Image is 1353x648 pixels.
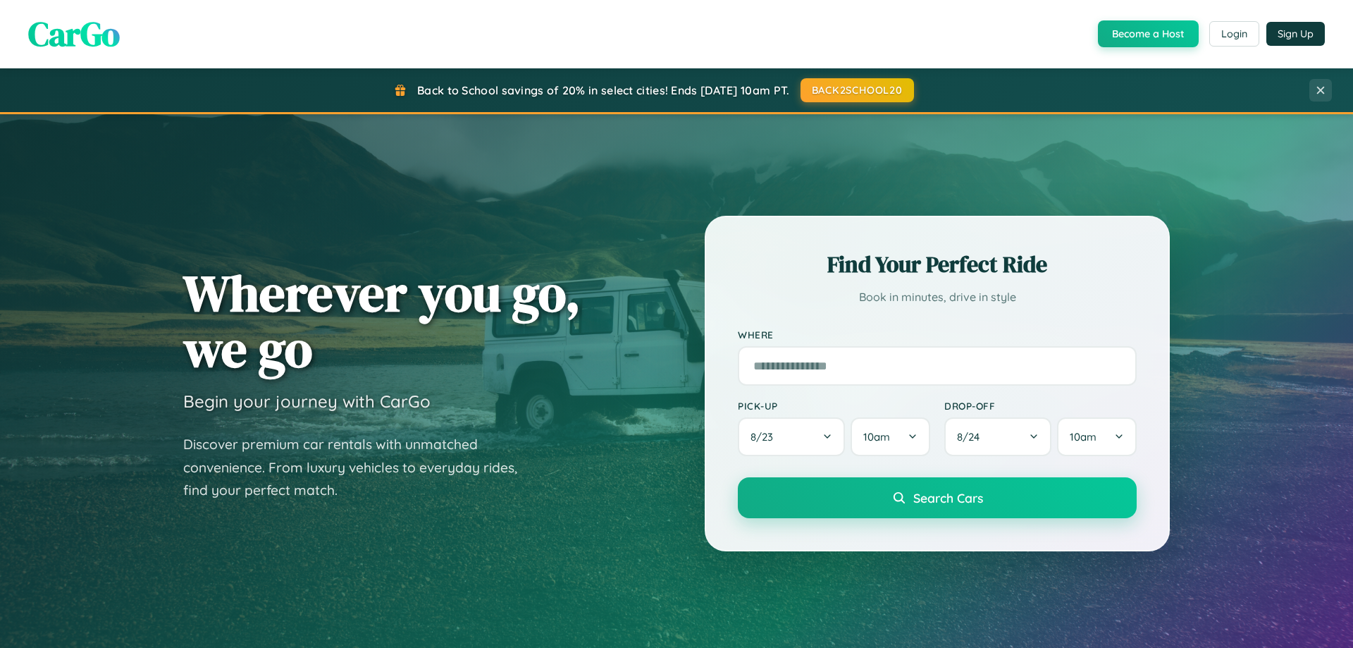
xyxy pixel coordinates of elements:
span: Back to School savings of 20% in select cities! Ends [DATE] 10am PT. [417,83,789,97]
span: 10am [863,430,890,444]
button: 10am [1057,417,1137,456]
label: Drop-off [944,400,1137,412]
span: Search Cars [913,490,983,506]
h1: Wherever you go, we go [183,265,581,377]
label: Pick-up [738,400,930,412]
button: 10am [851,417,930,456]
h2: Find Your Perfect Ride [738,249,1137,280]
label: Where [738,329,1137,341]
button: Search Cars [738,477,1137,518]
button: 8/24 [944,417,1051,456]
p: Book in minutes, drive in style [738,287,1137,307]
button: Sign Up [1266,22,1325,46]
button: BACK2SCHOOL20 [801,78,914,102]
h3: Begin your journey with CarGo [183,391,431,412]
button: Become a Host [1098,20,1199,47]
button: Login [1209,21,1259,47]
p: Discover premium car rentals with unmatched convenience. From luxury vehicles to everyday rides, ... [183,433,536,502]
span: CarGo [28,11,120,57]
span: 8 / 23 [750,430,780,444]
span: 10am [1070,430,1096,444]
span: 8 / 24 [957,430,987,444]
button: 8/23 [738,417,845,456]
